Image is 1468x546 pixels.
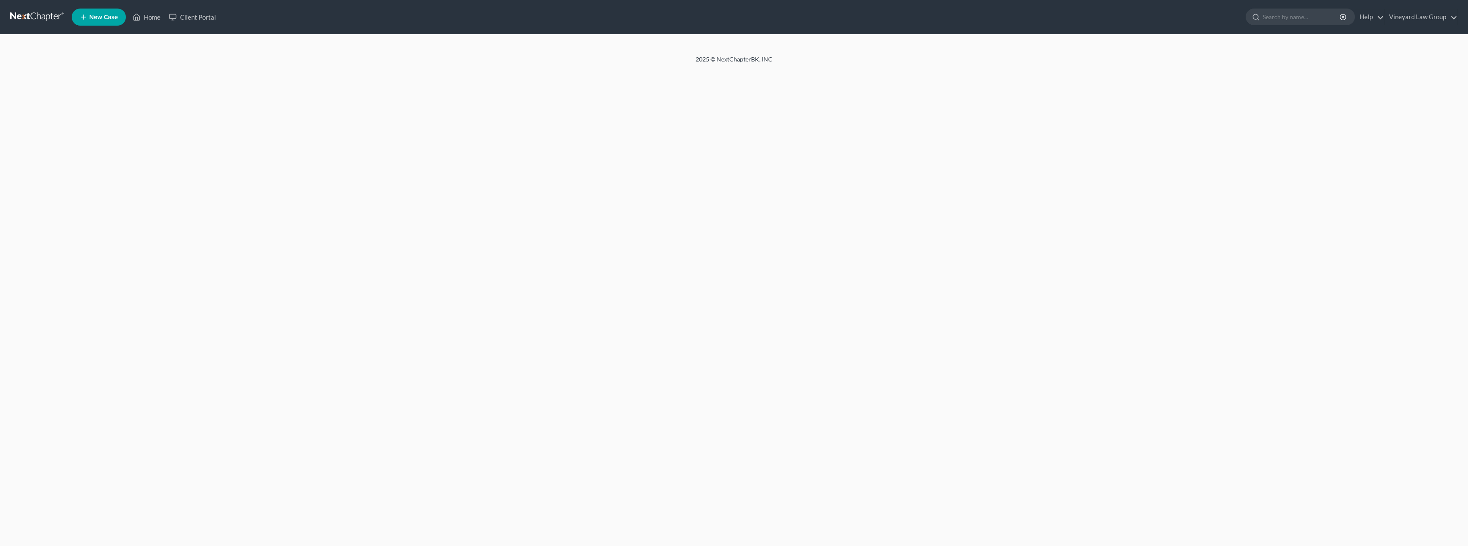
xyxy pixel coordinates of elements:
a: Help [1355,9,1384,25]
a: Vineyard Law Group [1385,9,1457,25]
div: 2025 © NextChapterBK, INC [491,55,977,70]
span: New Case [89,14,118,20]
a: Client Portal [165,9,220,25]
a: Home [128,9,165,25]
input: Search by name... [1263,9,1341,25]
